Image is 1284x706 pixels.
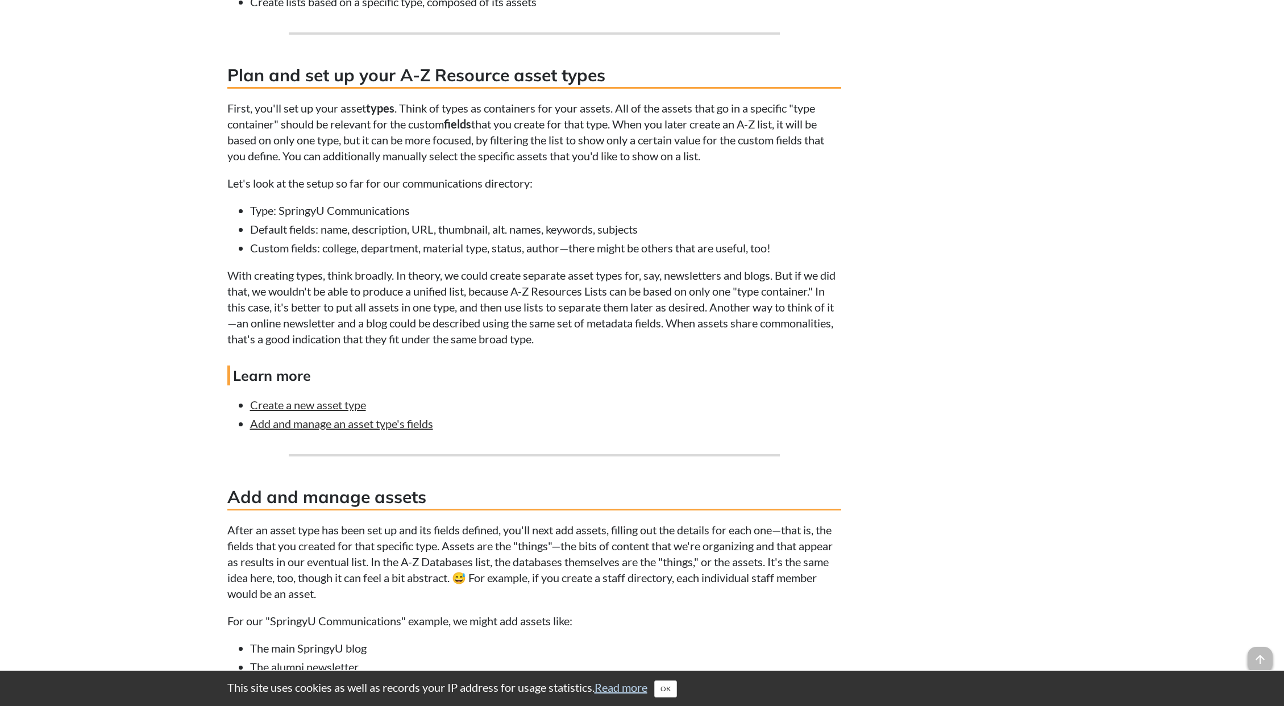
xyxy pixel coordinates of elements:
[227,366,841,385] h4: Learn more
[1248,648,1273,662] a: arrow_upward
[227,267,841,347] p: With creating types, think broadly. In theory, we could create separate asset types for, say, new...
[654,680,677,697] button: Close
[227,485,841,510] h3: Add and manage assets
[227,175,841,191] p: Let's look at the setup so far for our communications directory:
[227,522,841,601] p: After an asset type has been set up and its fields defined, you'll next add assets, filling out t...
[250,240,841,256] li: Custom fields: college, department, material type, status, author—there might be others that are ...
[227,613,841,629] p: For our "SpringyU Communications" example, we might add assets like:
[250,417,433,430] a: Add and manage an asset type's fields
[1248,647,1273,672] span: arrow_upward
[595,680,647,694] a: Read more
[366,101,394,115] strong: types
[250,398,366,412] a: Create a new asset type
[444,117,471,131] strong: fields
[216,679,1069,697] div: This site uses cookies as well as records your IP address for usage statistics.
[250,221,841,237] li: Default fields: name, description, URL, thumbnail, alt. names, keywords, subjects
[227,100,841,164] p: First, you'll set up your asset . Think of types as containers for your assets. All of the assets...
[227,63,841,89] h3: Plan and set up your A-Z Resource asset types
[250,659,841,675] li: The alumni newsletter
[250,202,841,218] li: Type: SpringyU Communications
[250,640,841,656] li: The main SpringyU blog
